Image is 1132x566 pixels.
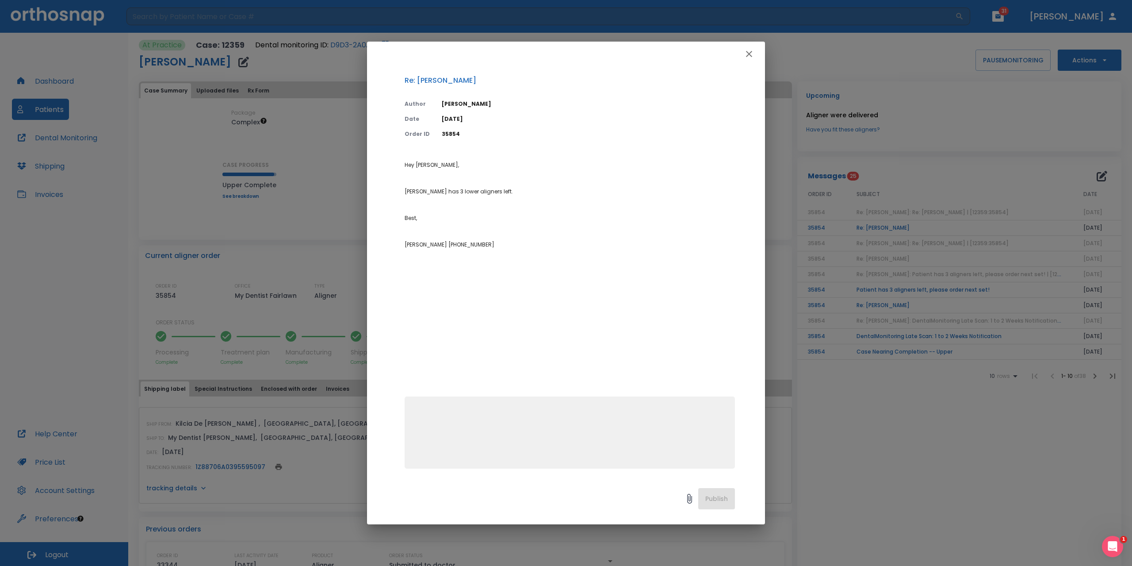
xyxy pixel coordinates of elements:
[1120,536,1127,543] span: 1
[442,115,735,123] p: [DATE]
[405,161,735,169] p: Hey [PERSON_NAME],
[405,115,431,123] p: Date
[405,75,735,86] p: Re: [PERSON_NAME]
[405,214,735,222] p: Best,
[442,100,735,108] p: [PERSON_NAME]
[442,130,735,138] p: 35854
[405,130,431,138] p: Order ID
[405,188,735,196] p: [PERSON_NAME] has 3 lower aligners left.
[405,241,735,249] p: [PERSON_NAME] [PHONE_NUMBER]
[1102,536,1123,557] iframe: Intercom live chat
[405,100,431,108] p: Author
